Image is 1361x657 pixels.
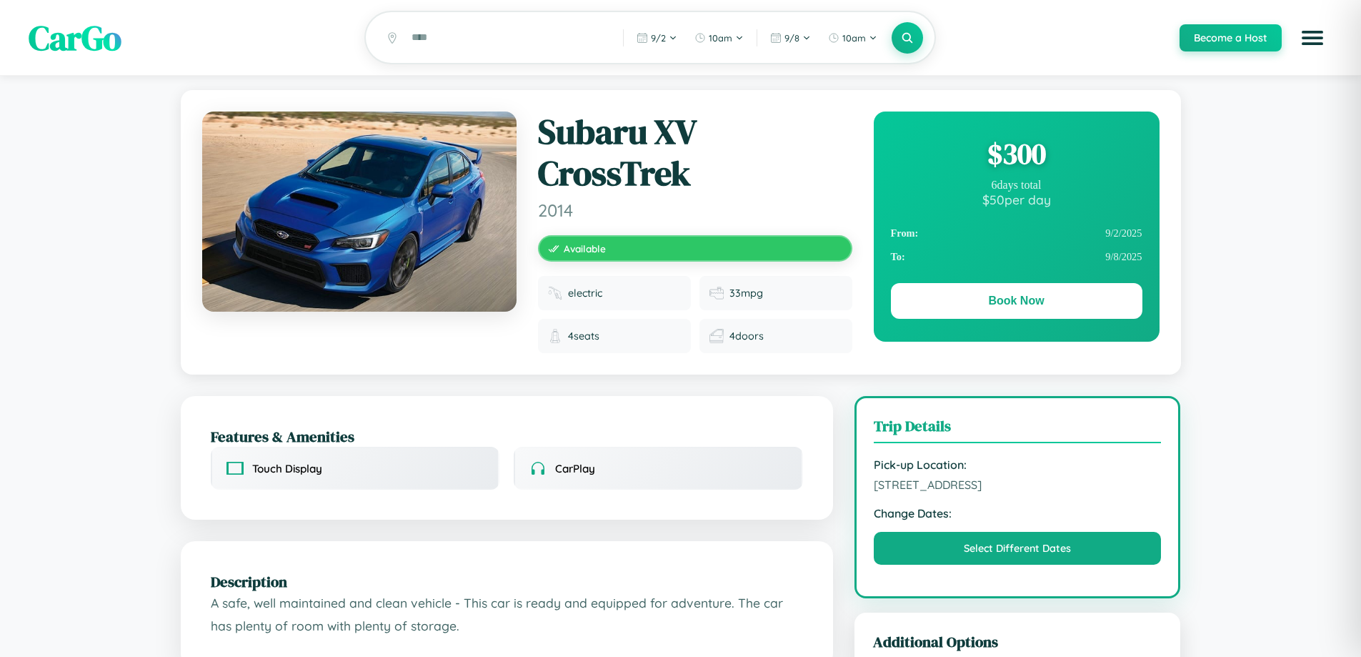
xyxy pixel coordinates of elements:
[538,199,852,221] span: 2014
[568,287,602,300] span: electric
[1180,24,1282,51] button: Become a Host
[874,506,1162,520] strong: Change Dates:
[548,286,562,300] img: Fuel type
[548,329,562,343] img: Seats
[874,415,1162,443] h3: Trip Details
[729,330,764,342] span: 4 doors
[873,631,1162,652] h3: Additional Options
[211,592,803,637] p: A safe, well maintained and clean vehicle - This car is ready and equipped for adventure. The car...
[568,330,599,342] span: 4 seats
[891,134,1142,173] div: $ 300
[555,462,595,475] span: CarPlay
[891,222,1142,245] div: 9 / 2 / 2025
[564,242,606,255] span: Available
[709,329,724,343] img: Doors
[29,14,121,61] span: CarGo
[538,112,852,194] h1: Subaru XV CrossTrek
[211,426,803,447] h2: Features & Amenities
[1292,18,1332,58] button: Open menu
[842,32,866,44] span: 10am
[874,458,1162,472] strong: Pick-up Location:
[687,26,751,49] button: 10am
[891,251,905,263] strong: To:
[891,227,919,239] strong: From:
[709,286,724,300] img: Fuel efficiency
[202,112,517,312] img: Subaru XV CrossTrek 2014
[629,26,684,49] button: 9/2
[891,192,1142,207] div: $ 50 per day
[763,26,818,49] button: 9/8
[784,32,799,44] span: 9 / 8
[252,462,322,475] span: Touch Display
[211,571,803,592] h2: Description
[874,478,1162,492] span: [STREET_ADDRESS]
[729,287,763,300] span: 33 mpg
[874,532,1162,565] button: Select Different Dates
[821,26,884,49] button: 10am
[651,32,666,44] span: 9 / 2
[891,283,1142,319] button: Book Now
[891,179,1142,192] div: 6 days total
[891,245,1142,269] div: 9 / 8 / 2025
[709,32,732,44] span: 10am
